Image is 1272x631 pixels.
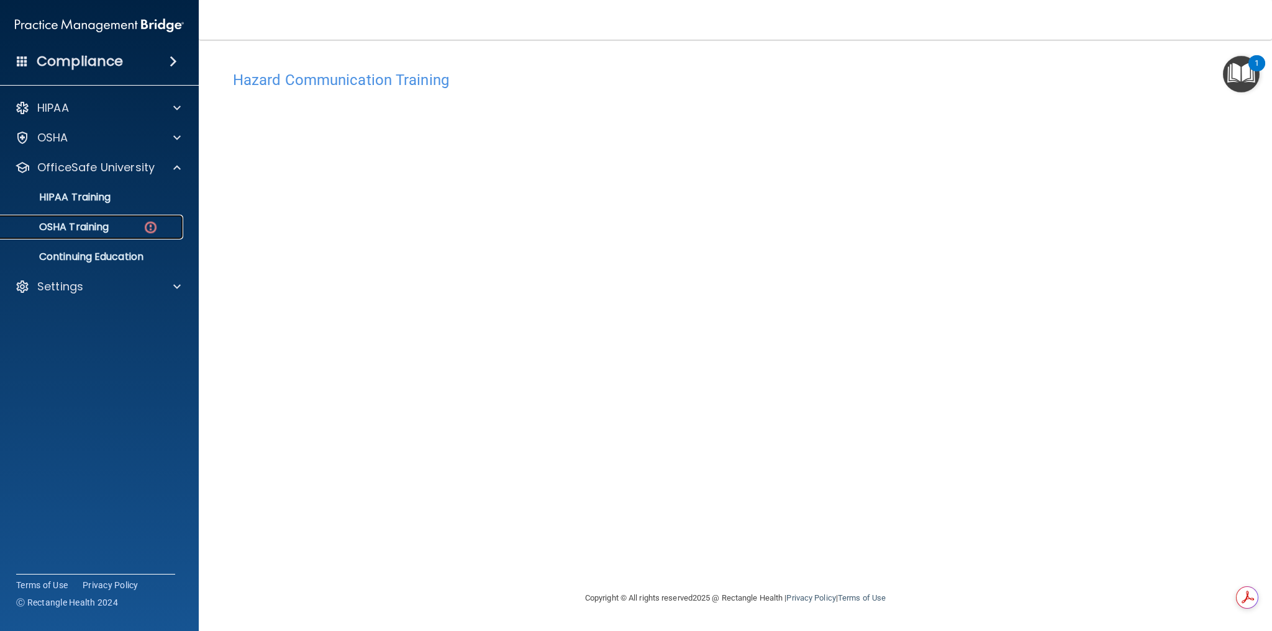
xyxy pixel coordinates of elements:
[786,593,835,602] a: Privacy Policy
[1223,56,1260,92] button: Open Resource Center, 1 new notification
[8,191,111,204] p: HIPAA Training
[8,221,109,233] p: OSHA Training
[509,578,962,618] div: Copyright © All rights reserved 2025 @ Rectangle Health | |
[37,279,83,294] p: Settings
[37,130,68,145] p: OSHA
[37,160,155,175] p: OfficeSafe University
[233,95,866,504] iframe: HCT
[143,220,158,235] img: danger-circle.6113f641.png
[1255,63,1259,79] div: 1
[15,13,184,38] img: PMB logo
[15,101,181,115] a: HIPAA
[15,130,181,145] a: OSHA
[16,579,68,591] a: Terms of Use
[83,579,139,591] a: Privacy Policy
[15,279,181,294] a: Settings
[838,593,886,602] a: Terms of Use
[16,596,118,609] span: Ⓒ Rectangle Health 2024
[233,72,1238,88] h4: Hazard Communication Training
[37,53,123,70] h4: Compliance
[15,160,181,175] a: OfficeSafe University
[37,101,69,115] p: HIPAA
[8,251,178,263] p: Continuing Education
